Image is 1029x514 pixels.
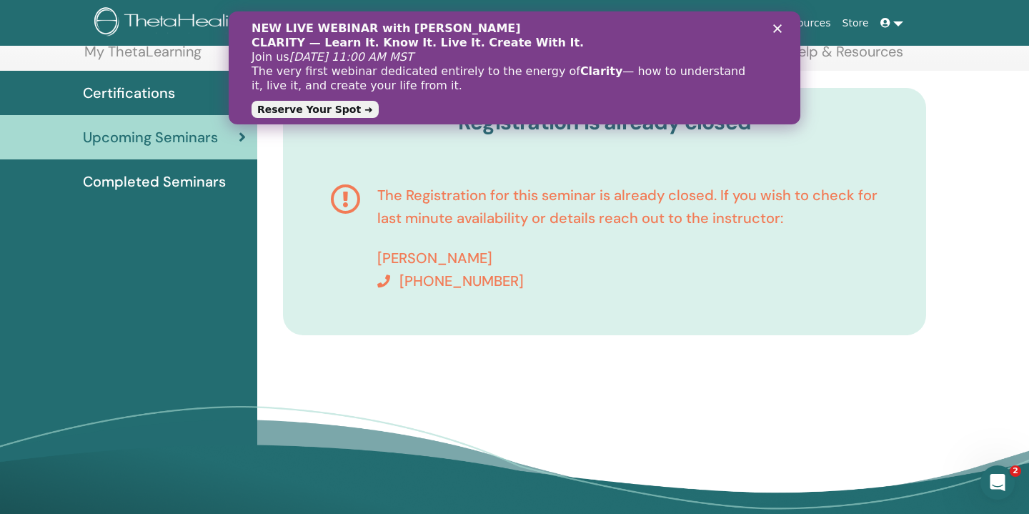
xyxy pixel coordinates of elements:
a: Success Stories [685,10,774,36]
p: [PERSON_NAME] [377,247,879,270]
div: Zavřít [545,13,559,21]
img: logo.png [94,7,265,39]
span: 2 [1010,465,1021,477]
b: Clarity [352,53,394,66]
span: [PHONE_NUMBER] [399,272,524,290]
a: Resources [774,10,837,36]
span: Certifications [83,82,175,104]
a: Courses & Seminars [499,10,612,36]
h3: Registration is already closed [304,109,905,135]
a: My ThetaLearning [84,43,202,71]
iframe: Intercom live chat banner [229,11,800,124]
a: Certification [612,10,684,36]
a: Reserve Your Spot ➜ [23,89,150,107]
iframe: Intercom live chat [980,465,1015,500]
a: About [458,10,499,36]
span: Completed Seminars [83,171,226,192]
a: Help & Resources [788,43,903,71]
a: Store [837,10,875,36]
p: The Registration for this seminar is already closed. If you wish to check for last minute availab... [377,184,879,229]
span: Upcoming Seminars [83,127,218,148]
